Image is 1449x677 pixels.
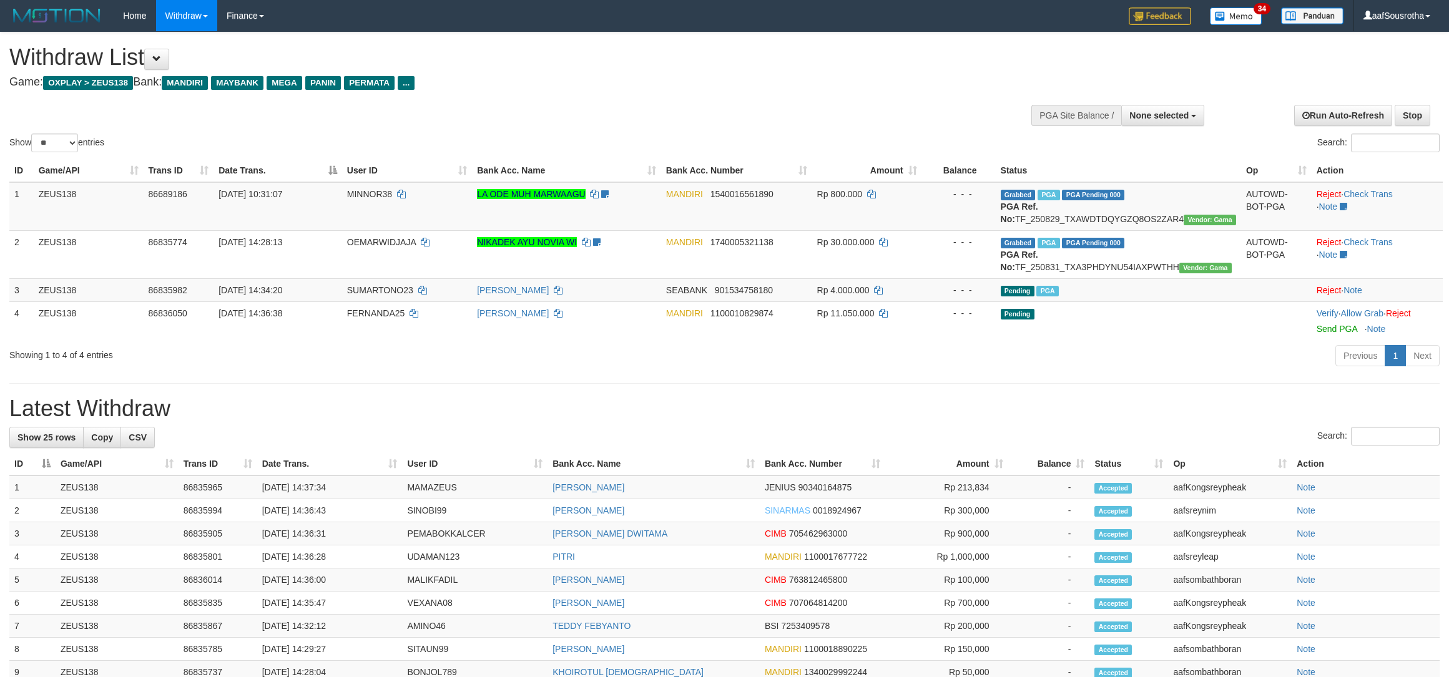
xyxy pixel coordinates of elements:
[402,638,548,661] td: SITAUN99
[56,499,179,522] td: ZEUS138
[257,615,403,638] td: [DATE] 14:32:12
[996,159,1241,182] th: Status
[1062,238,1124,248] span: PGA Pending
[56,568,179,592] td: ZEUS138
[9,592,56,615] td: 6
[342,159,472,182] th: User ID: activate to sort column ascending
[9,76,953,89] h4: Game: Bank:
[996,230,1241,278] td: TF_250831_TXA3PHDYNU54IAXPWTHH
[31,134,78,152] select: Showentries
[1297,598,1315,608] a: Note
[885,638,1008,661] td: Rp 150,000
[1038,238,1059,248] span: Marked by aafseijuro
[885,452,1008,475] th: Amount: activate to sort column ascending
[9,45,953,70] h1: Withdraw List
[1405,345,1440,366] a: Next
[1008,545,1090,568] td: -
[1129,110,1189,120] span: None selected
[1168,638,1292,661] td: aafsombathboran
[1297,644,1315,654] a: Note
[179,475,257,499] td: 86835965
[9,344,594,361] div: Showing 1 to 4 of 4 entries
[1008,568,1090,592] td: -
[553,552,575,562] a: PITRI
[402,475,548,499] td: MAMAZEUS
[885,615,1008,638] td: Rp 200,000
[1241,230,1312,278] td: AUTOWD-BOT-PGA
[553,575,624,585] a: [PERSON_NAME]
[257,522,403,545] td: [DATE] 14:36:31
[1297,552,1315,562] a: Note
[1343,189,1393,199] a: Check Trans
[34,230,144,278] td: ZEUS138
[1367,324,1386,334] a: Note
[56,522,179,545] td: ZEUS138
[56,452,179,475] th: Game/API: activate to sort column ascending
[56,475,179,499] td: ZEUS138
[666,285,707,295] span: SEABANK
[219,237,282,247] span: [DATE] 14:28:13
[1351,427,1440,446] input: Search:
[1281,7,1343,24] img: panduan.png
[885,475,1008,499] td: Rp 213,834
[129,432,147,442] span: CSV
[56,615,179,638] td: ZEUS138
[9,615,56,638] td: 7
[257,592,403,615] td: [DATE] 14:35:47
[9,475,56,499] td: 1
[1395,105,1430,126] a: Stop
[9,545,56,568] td: 4
[179,499,257,522] td: 86835994
[1343,237,1393,247] a: Check Trans
[765,575,787,585] span: CIMB
[91,432,113,442] span: Copy
[149,285,187,295] span: 86835982
[1317,308,1338,318] a: Verify
[219,189,282,199] span: [DATE] 10:31:07
[17,432,76,442] span: Show 25 rows
[472,159,661,182] th: Bank Acc. Name: activate to sort column ascending
[765,528,787,538] span: CIMB
[817,308,875,318] span: Rp 11.050.000
[1254,3,1270,14] span: 34
[347,285,413,295] span: SUMARTONO23
[1317,134,1440,152] label: Search:
[789,528,847,538] span: Copy 705462963000 to clipboard
[1008,452,1090,475] th: Balance: activate to sort column ascending
[398,76,415,90] span: ...
[1094,506,1132,517] span: Accepted
[885,592,1008,615] td: Rp 700,000
[179,522,257,545] td: 86835905
[9,6,104,25] img: MOTION_logo.png
[1312,182,1443,231] td: · ·
[1297,667,1315,677] a: Note
[1168,522,1292,545] td: aafKongsreypheak
[1317,237,1342,247] a: Reject
[1168,615,1292,638] td: aafKongsreypheak
[9,182,34,231] td: 1
[149,308,187,318] span: 86836050
[149,237,187,247] span: 86835774
[9,230,34,278] td: 2
[710,237,774,247] span: Copy 1740005321138 to clipboard
[120,427,155,448] a: CSV
[179,545,257,568] td: 86835801
[149,189,187,199] span: 86689186
[56,592,179,615] td: ZEUS138
[347,189,392,199] span: MINNOR38
[1008,499,1090,522] td: -
[922,159,996,182] th: Balance
[927,236,991,248] div: - - -
[1292,452,1440,475] th: Action
[765,667,802,677] span: MANDIRI
[710,308,774,318] span: Copy 1100010829874 to clipboard
[1317,324,1357,334] a: Send PGA
[344,76,395,90] span: PERMATA
[83,427,121,448] a: Copy
[553,667,704,677] a: KHOIROTUL [DEMOGRAPHIC_DATA]
[9,427,84,448] a: Show 25 rows
[347,308,405,318] span: FERNANDA25
[1094,621,1132,632] span: Accepted
[1094,529,1132,540] span: Accepted
[34,301,144,340] td: ZEUS138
